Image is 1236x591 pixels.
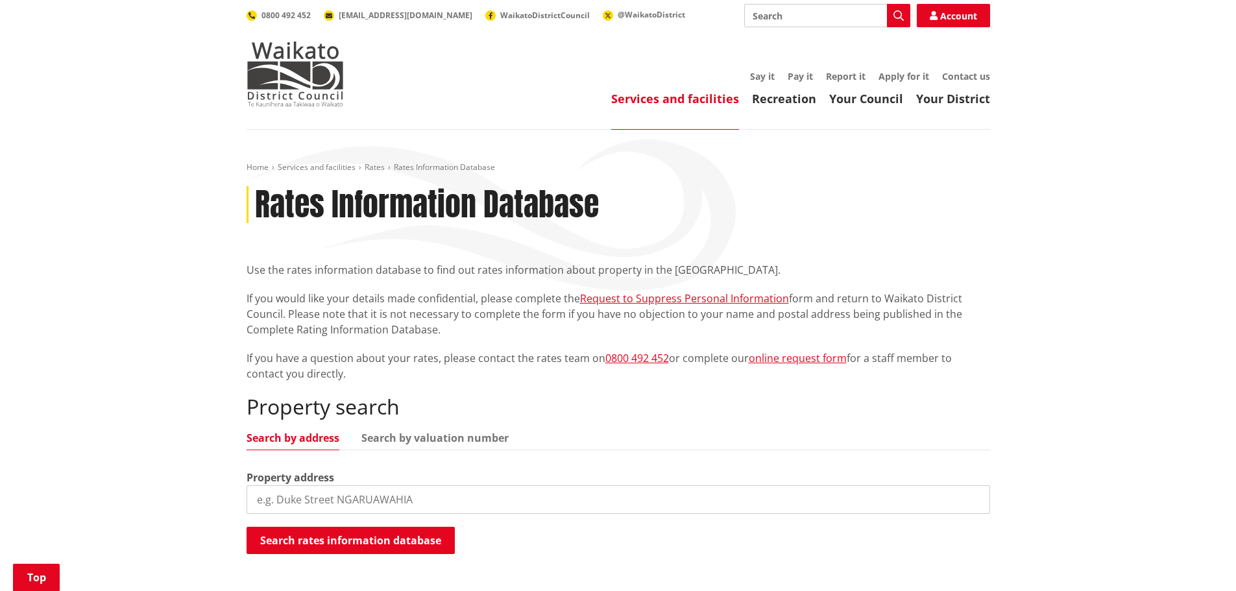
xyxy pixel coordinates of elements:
a: online request form [749,351,847,365]
span: [EMAIL_ADDRESS][DOMAIN_NAME] [339,10,472,21]
a: Apply for it [879,70,929,82]
a: @WaikatoDistrict [603,9,685,20]
input: Search input [744,4,910,27]
button: Search rates information database [247,527,455,554]
span: Rates Information Database [394,162,495,173]
p: Use the rates information database to find out rates information about property in the [GEOGRAPHI... [247,262,990,278]
a: Recreation [752,91,816,106]
p: If you would like your details made confidential, please complete the form and return to Waikato ... [247,291,990,337]
a: Say it [750,70,775,82]
a: Contact us [942,70,990,82]
a: Report it [826,70,866,82]
h2: Property search [247,394,990,419]
span: WaikatoDistrictCouncil [500,10,590,21]
a: 0800 492 452 [605,351,669,365]
nav: breadcrumb [247,162,990,173]
a: Request to Suppress Personal Information [580,291,789,306]
a: 0800 492 452 [247,10,311,21]
a: Rates [365,162,385,173]
span: 0800 492 452 [261,10,311,21]
a: WaikatoDistrictCouncil [485,10,590,21]
a: Top [13,564,60,591]
a: Services and facilities [611,91,739,106]
a: Pay it [788,70,813,82]
a: Home [247,162,269,173]
a: Search by valuation number [361,433,509,443]
a: [EMAIL_ADDRESS][DOMAIN_NAME] [324,10,472,21]
a: Account [917,4,990,27]
h1: Rates Information Database [255,186,599,224]
a: Services and facilities [278,162,356,173]
a: Search by address [247,433,339,443]
input: e.g. Duke Street NGARUAWAHIA [247,485,990,514]
img: Waikato District Council - Te Kaunihera aa Takiwaa o Waikato [247,42,344,106]
a: Your Council [829,91,903,106]
a: Your District [916,91,990,106]
p: If you have a question about your rates, please contact the rates team on or complete our for a s... [247,350,990,381]
label: Property address [247,470,334,485]
span: @WaikatoDistrict [618,9,685,20]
